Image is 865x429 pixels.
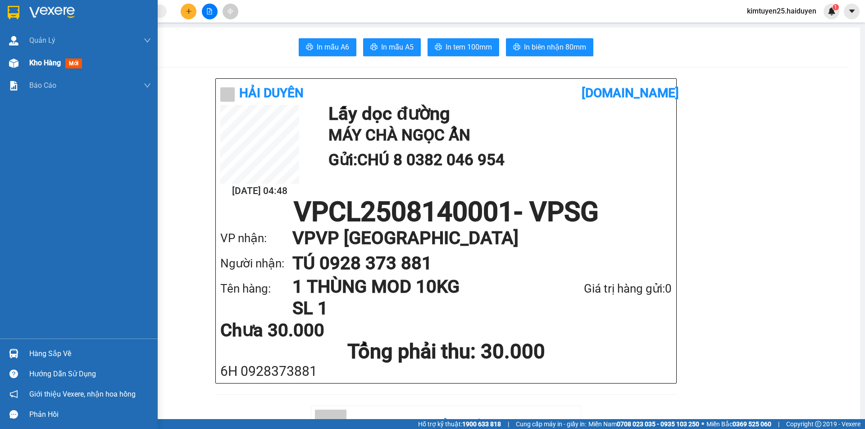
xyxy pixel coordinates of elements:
[9,81,18,90] img: solution-icon
[9,349,18,358] img: warehouse-icon
[239,86,304,100] b: Hải Duyên
[220,184,299,199] h2: [DATE] 04:48
[418,419,501,429] span: Hỗ trợ kỹ thuật:
[435,43,442,52] span: printer
[740,5,824,17] span: kimtuyen25.haiduyen
[65,59,82,68] span: mới
[77,9,99,18] span: Nhận:
[29,80,56,91] span: Báo cáo
[588,419,699,429] span: Miền Nam
[508,419,509,429] span: |
[513,43,520,52] span: printer
[8,6,19,19] img: logo-vxr
[516,419,586,429] span: Cung cấp máy in - giấy in:
[446,41,492,53] span: In tem 100mm
[9,390,18,398] span: notification
[8,8,71,18] div: VP Cai Lậy
[227,8,233,14] span: aim
[370,43,378,52] span: printer
[328,123,667,148] h2: MÁY CHÀ NGỌC ẨN
[220,339,672,364] h1: Tổng phải thu: 30.000
[220,229,292,248] div: VP nhận:
[8,29,71,42] div: 0382046954
[77,40,168,53] div: 0928373881
[317,41,349,53] span: In mẫu A6
[844,4,860,19] button: caret-down
[506,38,593,56] button: printerIn biên nhận 80mm
[292,298,536,319] h1: SL 1
[29,59,61,67] span: Kho hàng
[220,254,292,273] div: Người nhận:
[363,38,421,56] button: printerIn mẫu A5
[828,7,836,15] img: icon-new-feature
[144,82,151,89] span: down
[778,419,779,429] span: |
[582,86,679,100] b: [DOMAIN_NAME]
[462,420,501,428] strong: 1900 633 818
[8,42,66,89] span: MÁY CHÀ NGỌC ẨN
[220,199,672,226] h1: VPCL2508140001 - VPSG
[29,35,55,46] span: Quản Lý
[29,408,151,421] div: Phản hồi
[306,43,313,52] span: printer
[292,251,654,276] h1: TÚ 0928 373 881
[181,4,196,19] button: plus
[77,29,168,40] div: TÚ
[328,105,667,123] h1: Lấy dọc đường
[202,4,218,19] button: file-add
[77,8,168,29] div: VP [GEOGRAPHIC_DATA]
[9,410,18,419] span: message
[381,41,414,53] span: In mẫu A5
[536,280,672,298] div: Giá trị hàng gửi: 0
[848,7,856,15] span: caret-down
[9,36,18,45] img: warehouse-icon
[8,47,21,56] span: DĐ:
[8,18,71,29] div: CHÚ 8
[29,388,136,400] span: Giới thiệu Vexere, nhận hoa hồng
[833,4,839,10] sup: 1
[292,276,536,298] h1: 1 THÙNG MOD 10KG
[706,419,771,429] span: Miền Bắc
[29,367,151,381] div: Hướng dẫn sử dụng
[299,38,356,56] button: printerIn mẫu A6
[834,4,837,10] span: 1
[9,370,18,378] span: question-circle
[733,420,771,428] strong: 0369 525 060
[524,41,586,53] span: In biên nhận 80mm
[220,280,292,298] div: Tên hàng:
[428,38,499,56] button: printerIn tem 100mm
[9,59,18,68] img: warehouse-icon
[144,37,151,44] span: down
[328,148,667,172] h1: Gửi: CHÚ 8 0382 046 954
[8,9,22,18] span: Gửi:
[220,364,672,379] div: 6H 0928373881
[186,8,192,14] span: plus
[223,4,238,19] button: aim
[617,420,699,428] strong: 0708 023 035 - 0935 103 250
[220,321,369,339] div: Chưa 30.000
[206,8,213,14] span: file-add
[815,421,821,427] span: copyright
[29,347,151,361] div: Hàng sắp về
[292,226,654,251] h1: VP VP [GEOGRAPHIC_DATA]
[701,422,704,426] span: ⚪️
